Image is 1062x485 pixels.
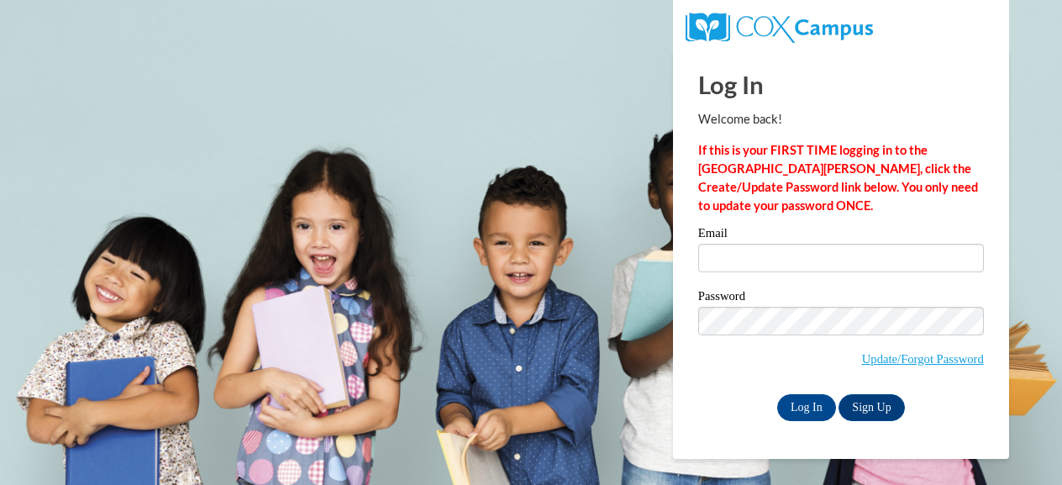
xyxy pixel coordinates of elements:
[698,227,984,244] label: Email
[839,394,904,421] a: Sign Up
[698,67,984,102] h1: Log In
[698,110,984,129] p: Welcome back!
[777,394,836,421] input: Log In
[686,13,873,43] img: COX Campus
[698,143,978,213] strong: If this is your FIRST TIME logging in to the [GEOGRAPHIC_DATA][PERSON_NAME], click the Create/Upd...
[686,19,873,34] a: COX Campus
[698,290,984,307] label: Password
[862,352,984,366] a: Update/Forgot Password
